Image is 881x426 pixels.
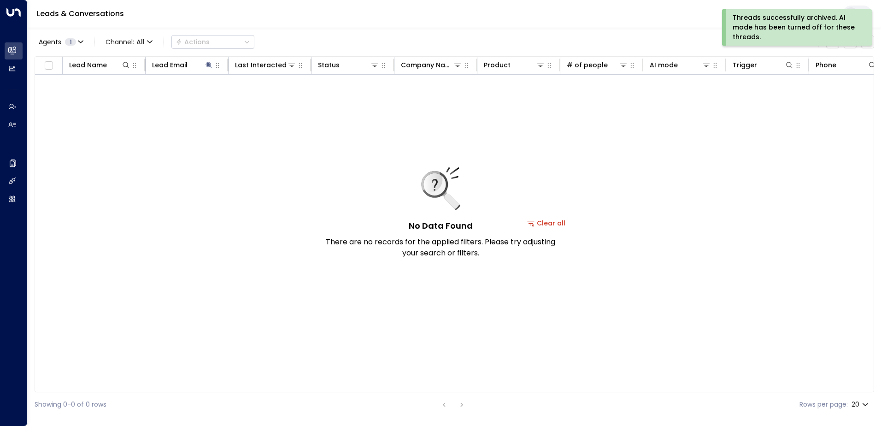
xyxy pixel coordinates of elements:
[37,8,124,19] a: Leads & Conversations
[733,59,794,71] div: Trigger
[102,35,156,48] span: Channel:
[401,59,453,71] div: Company Name
[567,59,628,71] div: # of people
[325,237,556,259] p: There are no records for the applied filters. Please try adjusting your search or filters.
[852,398,870,411] div: 20
[171,35,254,49] button: Actions
[733,13,859,42] div: Threads successfully archived. AI mode has been turned off for these threads.
[318,59,340,71] div: Status
[235,59,287,71] div: Last Interacted
[484,59,511,71] div: Product
[152,59,213,71] div: Lead Email
[484,59,545,71] div: Product
[65,38,76,46] span: 1
[35,400,106,409] div: Showing 0-0 of 0 rows
[567,59,608,71] div: # of people
[43,60,54,71] span: Toggle select all
[816,59,877,71] div: Phone
[176,38,210,46] div: Actions
[650,59,711,71] div: AI mode
[650,59,678,71] div: AI mode
[318,59,379,71] div: Status
[136,38,145,46] span: All
[69,59,107,71] div: Lead Name
[733,59,757,71] div: Trigger
[235,59,296,71] div: Last Interacted
[39,39,61,45] span: Agents
[35,35,87,48] button: Agents1
[438,399,468,410] nav: pagination navigation
[799,400,848,409] label: Rows per page:
[171,35,254,49] div: Button group with a nested menu
[401,59,462,71] div: Company Name
[409,219,473,232] h5: No Data Found
[152,59,188,71] div: Lead Email
[69,59,130,71] div: Lead Name
[102,35,156,48] button: Channel:All
[816,59,836,71] div: Phone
